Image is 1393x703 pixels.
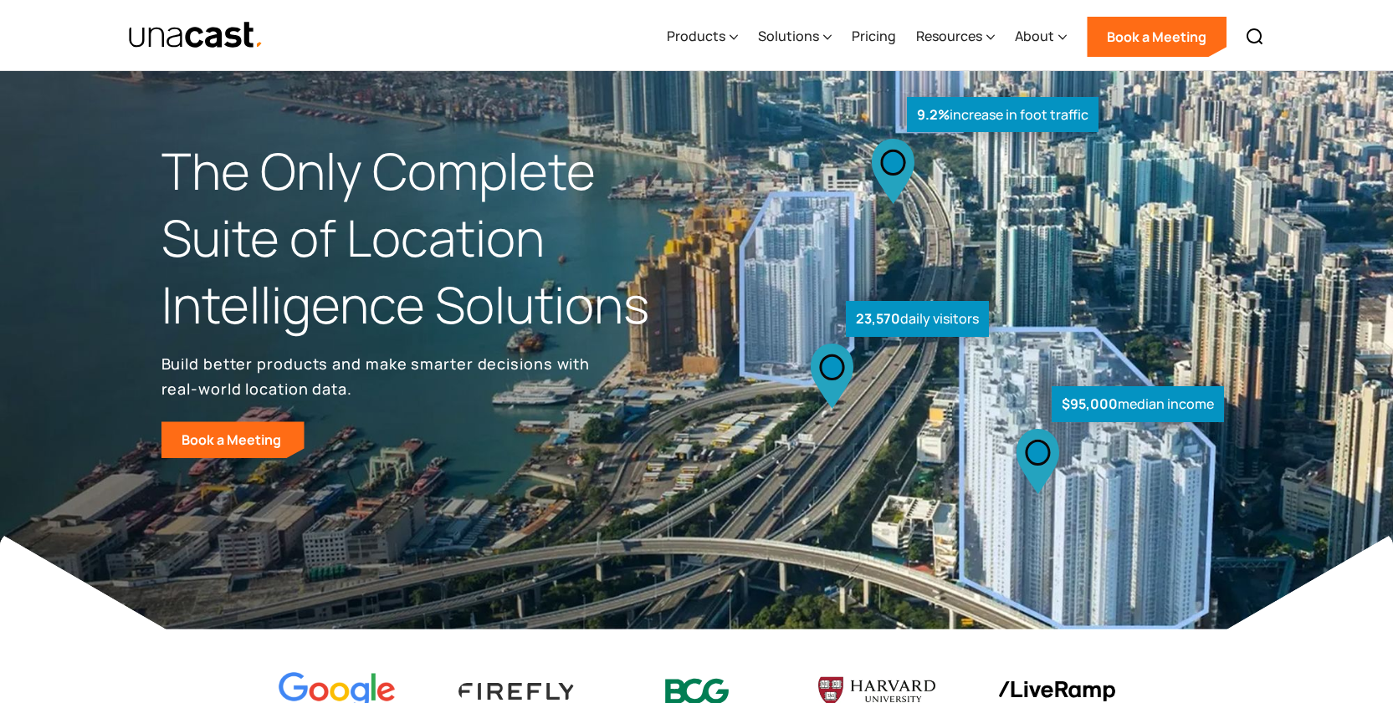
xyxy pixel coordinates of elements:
a: Pricing [852,3,896,71]
img: Unacast text logo [128,21,264,50]
div: Products [667,3,738,71]
div: About [1015,3,1067,71]
div: Products [667,26,725,46]
a: Book a Meeting [161,421,305,458]
div: increase in foot traffic [907,97,1099,133]
p: Build better products and make smarter decisions with real-world location data. [161,351,597,401]
h1: The Only Complete Suite of Location Intelligence Solutions [161,138,697,338]
img: liveramp logo [998,681,1115,702]
div: median income [1052,386,1224,422]
strong: 9.2% [917,105,950,124]
div: daily visitors [846,301,989,337]
div: Solutions [758,3,832,71]
div: Solutions [758,26,819,46]
img: Search icon [1245,27,1265,47]
a: Book a Meeting [1087,17,1227,57]
a: home [128,21,264,50]
div: Resources [916,26,982,46]
strong: $95,000 [1062,395,1118,413]
div: Resources [916,3,995,71]
strong: 23,570 [856,309,900,328]
div: About [1015,26,1054,46]
img: Firefly Advertising logo [458,683,576,699]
